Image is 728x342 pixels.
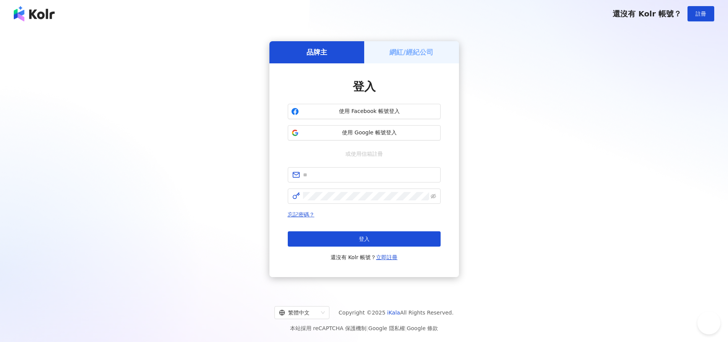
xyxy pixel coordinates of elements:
[306,47,327,57] h5: 品牌主
[431,194,436,199] span: eye-invisible
[405,325,407,331] span: |
[302,129,437,137] span: 使用 Google 帳號登入
[290,324,438,333] span: 本站採用 reCAPTCHA 保護機制
[387,310,400,316] a: iKala
[340,150,388,158] span: 或使用信箱註冊
[288,104,441,119] button: 使用 Facebook 帳號登入
[389,47,433,57] h5: 網紅/經紀公司
[331,253,398,262] span: 還沒有 Kolr 帳號？
[288,125,441,140] button: 使用 Google 帳號登入
[302,108,437,115] span: 使用 Facebook 帳號登入
[279,307,318,319] div: 繁體中文
[366,325,368,331] span: |
[359,236,370,242] span: 登入
[339,308,454,317] span: Copyright © 2025 All Rights Reserved.
[613,9,681,18] span: 還沒有 Kolr 帳號？
[697,318,720,341] iframe: Toggle Customer Support
[376,254,397,260] a: 立即註冊
[407,325,438,331] a: Google 條款
[288,211,315,218] a: 忘記密碼？
[696,11,706,17] span: 註冊
[288,231,441,247] button: 登入
[687,6,714,21] button: 註冊
[14,6,55,21] img: logo
[353,80,376,93] span: 登入
[368,325,405,331] a: Google 隱私權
